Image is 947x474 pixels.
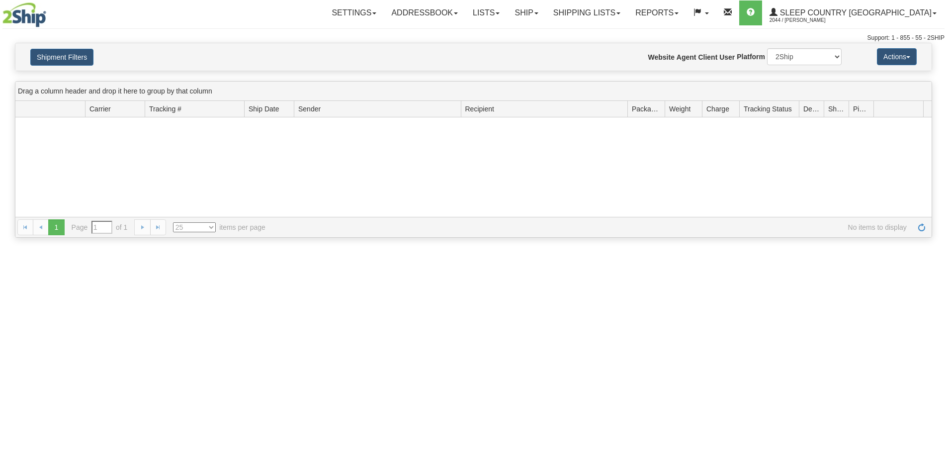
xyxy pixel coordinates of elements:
[72,221,128,234] span: Page of 1
[669,104,690,114] span: Weight
[507,0,545,25] a: Ship
[770,15,844,25] span: 2044 / [PERSON_NAME]
[762,0,944,25] a: Sleep Country [GEOGRAPHIC_DATA] 2044 / [PERSON_NAME]
[648,52,675,62] label: Website
[384,0,465,25] a: Addressbook
[2,34,945,42] div: Support: 1 - 855 - 55 - 2SHIP
[89,104,111,114] span: Carrier
[853,104,869,114] span: Pickup Status
[298,104,321,114] span: Sender
[279,222,907,232] span: No items to display
[48,219,64,235] span: 1
[719,52,735,62] label: User
[149,104,181,114] span: Tracking #
[249,104,279,114] span: Ship Date
[2,2,46,27] img: logo2044.jpg
[828,104,845,114] span: Shipment Issues
[803,104,820,114] span: Delivery Status
[465,0,507,25] a: Lists
[465,104,494,114] span: Recipient
[324,0,384,25] a: Settings
[706,104,729,114] span: Charge
[914,219,930,235] a: Refresh
[698,52,717,62] label: Client
[15,82,932,101] div: grid grouping header
[877,48,917,65] button: Actions
[173,222,265,232] span: items per page
[546,0,628,25] a: Shipping lists
[677,52,696,62] label: Agent
[737,52,765,62] label: Platform
[744,104,792,114] span: Tracking Status
[30,49,93,66] button: Shipment Filters
[632,104,661,114] span: Packages
[628,0,686,25] a: Reports
[777,8,932,17] span: Sleep Country [GEOGRAPHIC_DATA]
